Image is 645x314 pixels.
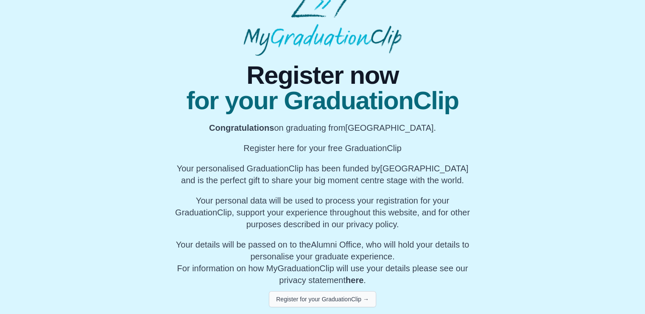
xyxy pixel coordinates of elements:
p: Your personalised GraduationClip has been funded by [GEOGRAPHIC_DATA] and is the perfect gift to ... [171,163,474,186]
p: on graduating from [GEOGRAPHIC_DATA]. [171,122,474,134]
span: Your details will be passed on to the , who will hold your details to personalise your graduate e... [176,240,469,261]
p: Register here for your free GraduationClip [171,142,474,154]
button: Register for your GraduationClip → [269,291,376,307]
span: Alumni Office [311,240,361,249]
b: Congratulations [209,123,274,132]
span: for your GraduationClip [171,88,474,113]
p: Your personal data will be used to process your registration for your GraduationClip, support you... [171,195,474,230]
span: Register now [171,63,474,88]
a: here [346,275,363,285]
span: For information on how MyGraduationClip will use your details please see our privacy statement . [176,240,469,285]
